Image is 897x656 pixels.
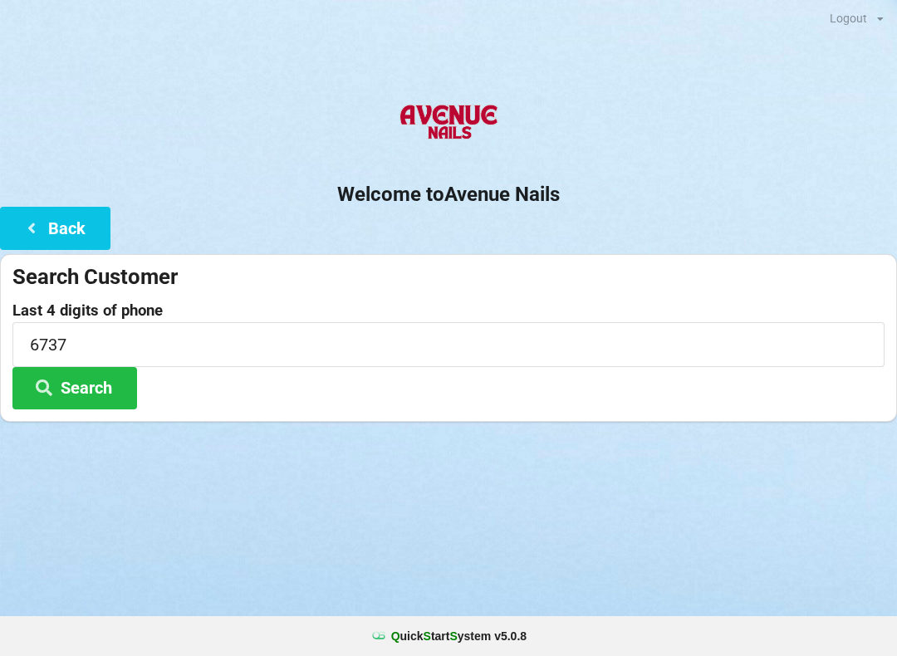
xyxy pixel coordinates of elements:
label: Last 4 digits of phone [12,302,885,319]
div: Logout [830,12,867,24]
span: S [424,629,431,643]
img: favicon.ico [370,628,387,644]
span: S [449,629,457,643]
button: Search [12,367,137,409]
span: Q [391,629,400,643]
div: Search Customer [12,263,885,291]
input: 0000 [12,322,885,366]
img: AvenueNails-Logo.png [393,91,503,157]
b: uick tart ystem v 5.0.8 [391,628,527,644]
